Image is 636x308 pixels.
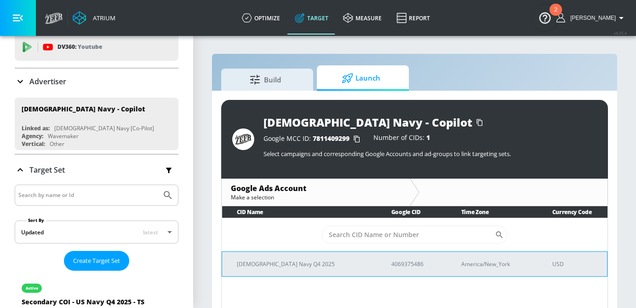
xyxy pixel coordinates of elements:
[235,1,287,35] a: optimize
[48,132,79,140] div: Wavemaker
[64,251,129,271] button: Create Target Set
[22,124,50,132] div: Linked as:
[18,189,158,201] input: Search by name or Id
[264,150,597,158] p: Select campaigns and corresponding Google Accounts and ad-groups to link targeting sets.
[54,124,154,132] div: [DEMOGRAPHIC_DATA] Navy [Co-Pilot]
[389,1,437,35] a: Report
[231,183,401,193] div: Google Ads Account
[336,1,389,35] a: measure
[322,226,495,244] input: Search CID Name or Number
[15,69,178,94] div: Advertiser
[222,206,377,218] th: CID Name
[231,193,401,201] div: Make a selection
[29,76,66,87] p: Advertiser
[143,228,158,236] span: latest
[73,11,115,25] a: Atrium
[556,12,627,23] button: [PERSON_NAME]
[22,105,145,113] div: [DEMOGRAPHIC_DATA] Navy - Copilot
[22,140,45,148] div: Vertical:
[26,286,38,291] div: active
[322,226,507,244] div: Search CID Name or Number
[264,115,472,130] div: [DEMOGRAPHIC_DATA] Navy - Copilot
[391,259,439,269] p: 4069375486
[237,259,369,269] p: [DEMOGRAPHIC_DATA] Navy Q4 2025
[29,165,65,175] p: Target Set
[89,14,115,22] div: Atrium
[15,98,178,150] div: [DEMOGRAPHIC_DATA] Navy - CopilotLinked as:[DEMOGRAPHIC_DATA] Navy [Co-Pilot]Agency:WavemakerVert...
[614,30,627,35] span: v 4.25.4
[377,206,447,218] th: Google CID
[73,256,120,266] span: Create Target Set
[426,133,430,142] span: 1
[57,42,102,52] p: DV360:
[78,42,102,52] p: Youtube
[15,33,178,61] div: DV360: Youtube
[447,206,538,218] th: Time Zone
[532,5,558,30] button: Open Resource Center, 2 new notifications
[264,134,364,144] div: Google MCC ID:
[222,179,410,206] div: Google Ads AccountMake a selection
[554,10,557,22] div: 2
[373,134,430,144] div: Number of CIDs:
[326,67,396,89] span: Launch
[461,259,530,269] p: America/New_York
[230,69,300,91] span: Build
[21,228,44,236] div: Updated
[567,15,616,21] span: login as: sammy.houle@zefr.com
[313,134,350,143] span: 7811409299
[15,155,178,185] div: Target Set
[26,217,46,223] label: Sort By
[50,140,64,148] div: Other
[538,206,607,218] th: Currency Code
[22,132,43,140] div: Agency:
[287,1,336,35] a: Target
[552,259,600,269] p: USD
